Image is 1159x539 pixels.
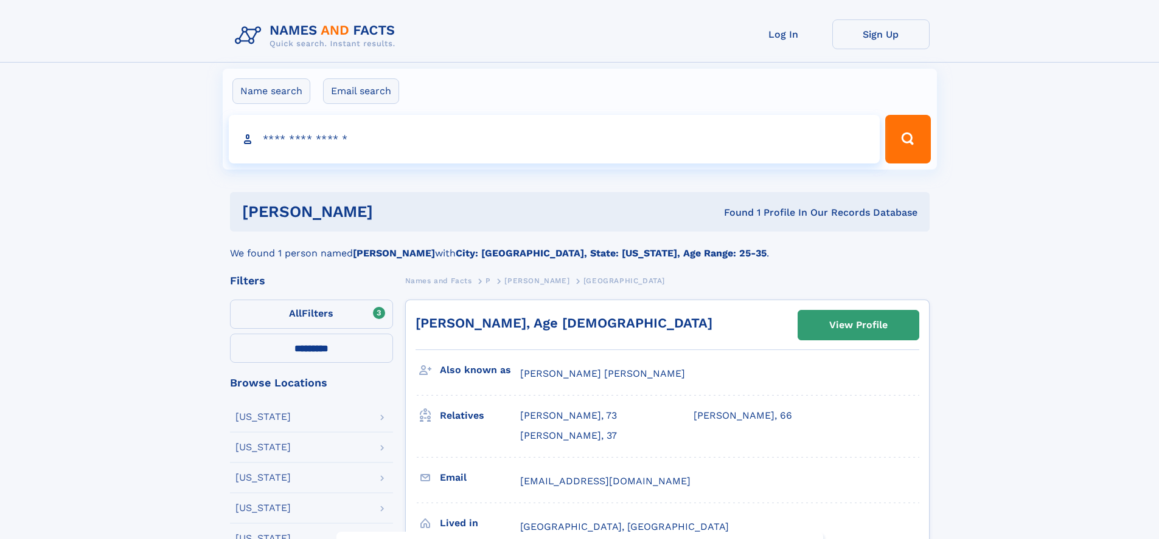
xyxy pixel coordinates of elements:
span: [GEOGRAPHIC_DATA], [GEOGRAPHIC_DATA] [520,521,729,532]
h3: Email [440,467,520,488]
div: Found 1 Profile In Our Records Database [548,206,917,219]
a: [PERSON_NAME], 37 [520,429,617,442]
a: Sign Up [832,19,930,49]
a: P [486,273,491,288]
div: View Profile [829,311,888,339]
a: [PERSON_NAME], 66 [694,409,792,422]
h3: Relatives [440,405,520,426]
div: [US_STATE] [235,412,291,422]
a: Names and Facts [405,273,472,288]
div: Browse Locations [230,377,393,388]
span: All [289,307,302,319]
div: We found 1 person named with . [230,232,930,261]
a: [PERSON_NAME], Age [DEMOGRAPHIC_DATA] [416,315,712,331]
input: search input [229,115,880,163]
label: Name search [232,78,310,104]
div: [US_STATE] [235,503,291,513]
img: Logo Names and Facts [230,19,405,52]
span: [PERSON_NAME] [PERSON_NAME] [520,368,685,379]
a: [PERSON_NAME] [504,273,569,288]
h3: Lived in [440,513,520,534]
div: [US_STATE] [235,442,291,452]
b: City: [GEOGRAPHIC_DATA], State: [US_STATE], Age Range: 25-35 [456,247,767,259]
label: Filters [230,300,393,329]
span: P [486,276,491,285]
a: Log In [735,19,832,49]
b: [PERSON_NAME] [353,247,435,259]
span: [GEOGRAPHIC_DATA] [583,276,665,285]
a: View Profile [798,311,919,340]
div: Filters [230,275,393,286]
span: [PERSON_NAME] [504,276,569,285]
button: Search Button [885,115,930,163]
span: [EMAIL_ADDRESS][DOMAIN_NAME] [520,475,691,487]
h3: Also known as [440,360,520,380]
h1: [PERSON_NAME] [242,204,549,219]
label: Email search [323,78,399,104]
div: [US_STATE] [235,473,291,482]
a: [PERSON_NAME], 73 [520,409,617,422]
